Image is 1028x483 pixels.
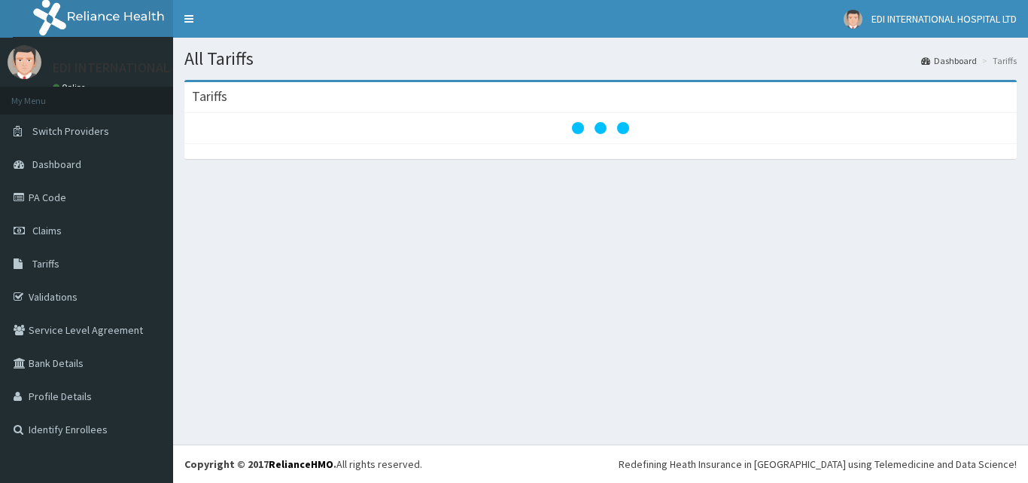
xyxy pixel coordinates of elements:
[570,98,631,158] svg: audio-loading
[173,445,1028,483] footer: All rights reserved.
[53,61,257,75] p: EDI INTERNATIONAL HOSPITAL LTD
[619,457,1017,472] div: Redefining Heath Insurance in [GEOGRAPHIC_DATA] using Telemedicine and Data Science!
[844,10,862,29] img: User Image
[184,49,1017,69] h1: All Tariffs
[871,12,1017,26] span: EDI INTERNATIONAL HOSPITAL LTD
[53,82,89,93] a: Online
[32,157,81,171] span: Dashboard
[192,90,227,103] h3: Tariffs
[32,257,59,271] span: Tariffs
[269,457,333,471] a: RelianceHMO
[32,124,109,138] span: Switch Providers
[978,54,1017,67] li: Tariffs
[8,45,41,79] img: User Image
[921,54,977,67] a: Dashboard
[32,224,62,237] span: Claims
[184,457,336,471] strong: Copyright © 2017 .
